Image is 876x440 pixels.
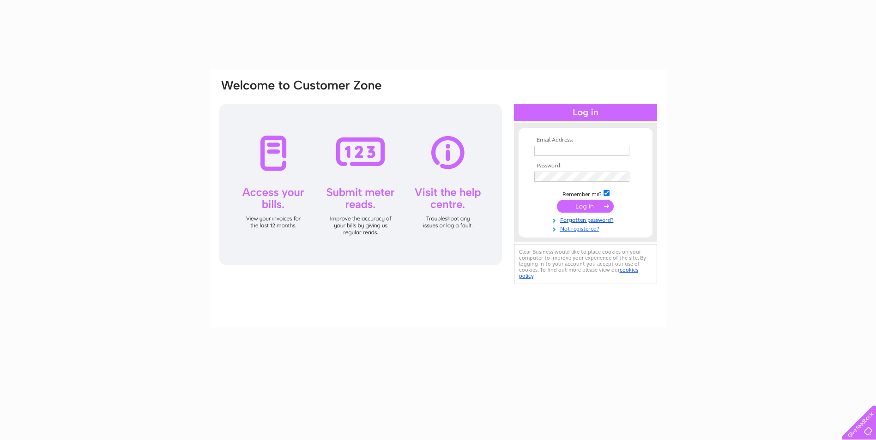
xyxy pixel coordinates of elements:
[532,189,639,198] td: Remember me?
[532,163,639,169] th: Password:
[519,267,638,279] a: cookies policy
[514,244,657,284] div: Clear Business would like to place cookies on your computer to improve your experience of the sit...
[532,137,639,143] th: Email Address:
[557,200,614,213] input: Submit
[534,224,639,232] a: Not registered?
[534,215,639,224] a: Forgotten password?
